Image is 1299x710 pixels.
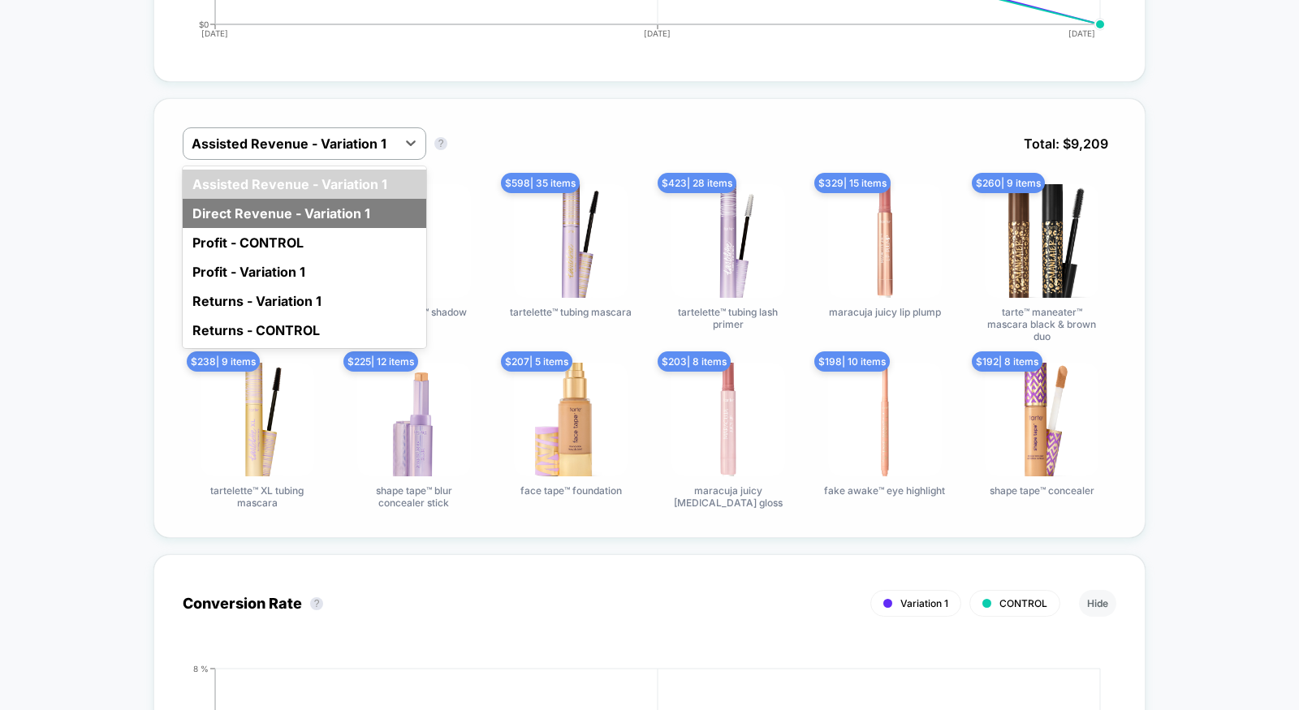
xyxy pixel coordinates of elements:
[514,184,628,298] img: tartelette™ tubing mascara
[514,363,628,476] img: face tape™ foundation
[201,363,314,476] img: tartelette™ XL tubing mascara
[1068,28,1095,38] tspan: [DATE]
[814,351,890,372] span: $ 198 | 10 items
[310,597,323,610] button: ?
[990,484,1094,497] span: shape tape™ concealer
[1016,127,1116,160] span: Total: $ 9,209
[434,137,447,150] button: ?
[183,228,426,257] div: Profit - CONTROL
[658,173,736,193] span: $ 423 | 28 items
[193,664,209,673] tspan: 8 %
[196,484,318,509] span: tartelette™ XL tubing mascara
[501,351,572,372] span: $ 207 | 5 items
[829,306,941,318] span: maracuja juicy lip plump
[183,170,426,199] div: Assisted Revenue - Variation 1
[199,19,209,28] tspan: $0
[1079,590,1116,617] button: Hide
[520,484,622,497] span: face tape™ foundation
[972,173,1045,193] span: $ 260 | 9 items
[999,597,1047,609] span: CONTROL
[183,286,426,316] div: Returns - Variation 1
[824,484,945,497] span: fake awake™ eye highlight
[510,306,632,318] span: tartelette™ tubing mascara
[343,351,418,372] span: $ 225 | 12 items
[183,316,426,345] div: Returns - CONTROL
[353,484,475,509] span: shape tape™ blur concealer stick
[183,199,426,228] div: Direct Revenue - Variation 1
[357,363,471,476] img: shape tape™ blur concealer stick
[828,184,942,298] img: maracuja juicy lip plump
[985,363,1098,476] img: shape tape™ concealer
[814,173,891,193] span: $ 329 | 15 items
[183,257,426,286] div: Profit - Variation 1
[187,351,260,372] span: $ 238 | 9 items
[985,184,1098,298] img: tarte™ maneater™ mascara black & brown duo
[972,351,1042,372] span: $ 192 | 8 items
[645,28,671,38] tspan: [DATE]
[981,306,1103,342] span: tarte™ maneater™ mascara black & brown duo
[828,363,942,476] img: fake awake™ eye highlight
[501,173,580,193] span: $ 598 | 35 items
[201,28,228,38] tspan: [DATE]
[667,484,789,509] span: maracuja juicy [MEDICAL_DATA] gloss
[667,306,789,330] span: tartelette™ tubing lash primer
[658,351,731,372] span: $ 203 | 8 items
[671,184,785,298] img: tartelette™ tubing lash primer
[900,597,948,609] span: Variation 1
[671,363,785,476] img: maracuja juicy lip balm gloss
